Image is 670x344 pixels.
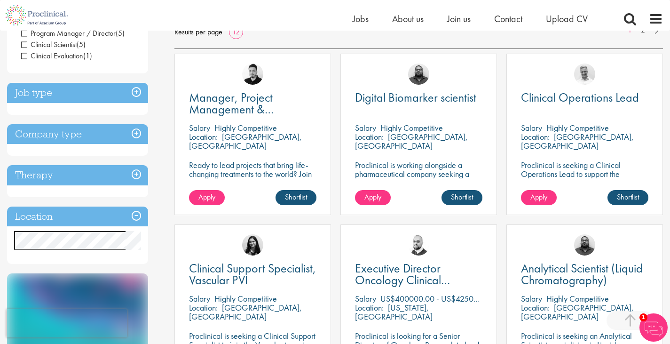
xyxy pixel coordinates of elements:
p: [GEOGRAPHIC_DATA], [GEOGRAPHIC_DATA] [355,131,468,151]
a: Shortlist [276,190,316,205]
span: Clinical Scientist [21,40,86,49]
span: Salary [521,122,542,133]
img: Indre Stankeviciute [242,234,263,256]
p: Ready to lead projects that bring life-changing treatments to the world? Join our client at the f... [189,160,316,205]
a: Apply [189,190,225,205]
p: Proclinical is working alongside a pharmaceutical company seeking a Digital Biomarker Scientist t... [355,160,482,205]
a: Digital Biomarker scientist [355,92,482,104]
span: Salary [521,293,542,304]
p: [GEOGRAPHIC_DATA], [GEOGRAPHIC_DATA] [521,131,634,151]
img: Anderson Maldonado [242,64,263,85]
p: US$400000.00 - US$425000.00 per annum [380,293,530,304]
span: (1) [83,51,92,61]
a: Manager, Project Management & Operational Delivery [189,92,316,115]
span: Clinical Evaluation [21,51,92,61]
h3: Location [7,207,148,227]
img: Ashley Bennett [408,64,429,85]
a: Jobs [353,13,369,25]
p: Highly Competitive [380,122,443,133]
span: Apply [198,192,215,202]
p: Highly Competitive [546,293,609,304]
img: Vikram Nadgir [408,234,429,256]
p: [GEOGRAPHIC_DATA], [GEOGRAPHIC_DATA] [189,302,302,322]
img: Chatbot [639,313,668,342]
span: Location: [189,302,218,313]
span: Apply [364,192,381,202]
span: Analytical Scientist (Liquid Chromatography) [521,260,643,288]
p: [US_STATE], [GEOGRAPHIC_DATA] [355,302,433,322]
span: Digital Biomarker scientist [355,89,476,105]
a: Executive Director Oncology Clinical Development [355,263,482,286]
a: 12 [229,27,243,37]
span: Location: [189,131,218,142]
span: Location: [355,131,384,142]
span: Salary [355,293,376,304]
span: Salary [355,122,376,133]
p: Highly Competitive [214,293,277,304]
a: Analytical Scientist (Liquid Chromatography) [521,263,648,286]
span: Clinical Scientist [21,40,77,49]
img: Joshua Bye [574,64,595,85]
p: Proclinical is seeking a Clinical Operations Lead to support the delivery of clinical trials in o... [521,160,648,187]
span: 1 [639,313,647,321]
span: Location: [521,302,550,313]
span: Clinical Operations Lead [521,89,639,105]
p: [GEOGRAPHIC_DATA], [GEOGRAPHIC_DATA] [521,302,634,322]
p: [GEOGRAPHIC_DATA], [GEOGRAPHIC_DATA] [189,131,302,151]
span: (5) [116,28,125,38]
a: Join us [447,13,471,25]
span: (5) [77,40,86,49]
a: Apply [355,190,391,205]
span: Program Manager / Director [21,28,116,38]
iframe: reCAPTCHA [7,309,127,337]
a: Clinical Support Specialist, Vascular PVI [189,263,316,286]
span: Apply [530,192,547,202]
p: Highly Competitive [546,122,609,133]
h3: Therapy [7,165,148,185]
a: Clinical Operations Lead [521,92,648,104]
span: Clinical Evaluation [21,51,83,61]
span: Manager, Project Management & Operational Delivery [189,89,290,129]
p: Highly Competitive [214,122,277,133]
span: Salary [189,122,210,133]
span: Location: [521,131,550,142]
span: Executive Director Oncology Clinical Development [355,260,450,300]
span: Program Manager / Director [21,28,125,38]
span: Clinical Support Specialist, Vascular PVI [189,260,316,288]
a: Shortlist [441,190,482,205]
a: About us [392,13,424,25]
a: Shortlist [607,190,648,205]
span: Location: [355,302,384,313]
h3: Company type [7,124,148,144]
a: Upload CV [546,13,588,25]
span: Results per page [174,25,222,39]
img: Ashley Bennett [574,234,595,256]
a: Apply [521,190,557,205]
span: Salary [189,293,210,304]
h3: Job type [7,83,148,103]
a: Contact [494,13,522,25]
